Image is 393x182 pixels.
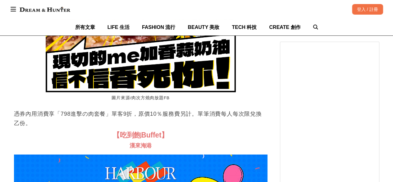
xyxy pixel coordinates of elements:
a: CREATE 創作 [269,19,300,35]
a: BEAUTY 美妝 [188,19,219,35]
a: 所有文章 [75,19,95,35]
a: TECH 科技 [232,19,257,35]
span: TECH 科技 [232,25,257,30]
a: FASHION 流行 [142,19,176,35]
span: 漢來海港 [130,142,152,149]
p: 憑券內用消費享「798進擊の肉套餐」單客9折，原價10％服務費另計。單筆消費每人每次限兌換乙份。 [14,109,267,128]
span: 【吃到飽Buffet】 [113,131,168,139]
div: 登入 / 註冊 [352,4,383,15]
span: LIFE 生活 [107,25,130,30]
span: 所有文章 [75,25,95,30]
span: BEAUTY 美妝 [188,25,219,30]
figcaption: 圖片來源/肉次方燒肉放題FB [46,92,236,104]
img: Dream & Hunter [16,4,73,15]
a: LIFE 生活 [107,19,130,35]
span: CREATE 創作 [269,25,300,30]
span: FASHION 流行 [142,25,176,30]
